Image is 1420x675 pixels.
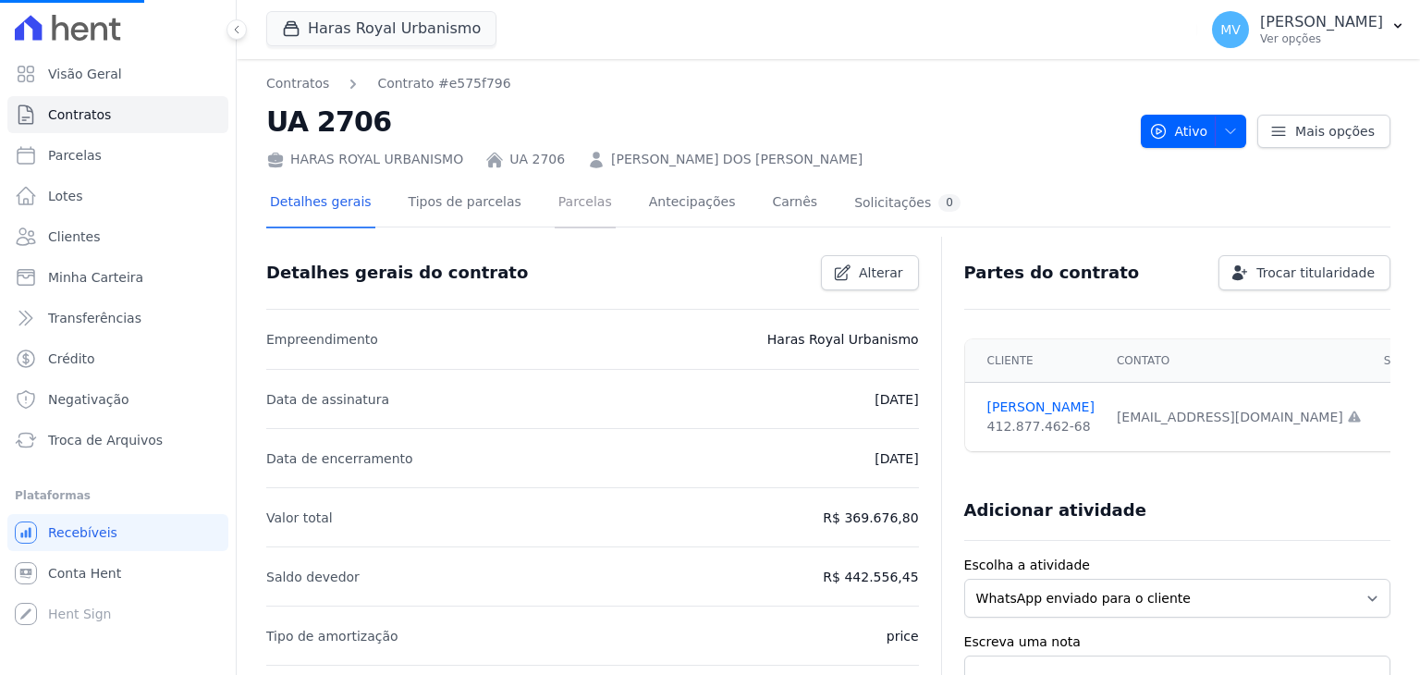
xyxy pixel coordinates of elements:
[875,388,918,411] p: [DATE]
[48,187,83,205] span: Lotes
[48,65,122,83] span: Visão Geral
[266,625,398,647] p: Tipo de amortização
[266,74,511,93] nav: Breadcrumb
[1106,339,1373,383] th: Contato
[1257,115,1390,148] a: Mais opções
[1117,408,1362,427] div: [EMAIL_ADDRESS][DOMAIN_NAME]
[266,262,528,284] h3: Detalhes gerais do contrato
[1256,264,1375,282] span: Trocar titularidade
[266,11,496,46] button: Haras Royal Urbanismo
[964,262,1140,284] h3: Partes do contrato
[48,309,141,327] span: Transferências
[48,105,111,124] span: Contratos
[1218,255,1390,290] a: Trocar titularidade
[7,178,228,215] a: Lotes
[611,150,863,169] a: [PERSON_NAME] DOS [PERSON_NAME]
[266,150,463,169] div: HARAS ROYAL URBANISMO
[509,150,565,169] a: UA 2706
[987,398,1095,417] a: [PERSON_NAME]
[405,179,525,228] a: Tipos de parcelas
[7,96,228,133] a: Contratos
[987,417,1095,436] div: 412.877.462-68
[768,179,821,228] a: Carnês
[266,448,413,470] p: Data de encerramento
[1260,13,1383,31] p: [PERSON_NAME]
[823,507,918,529] p: R$ 369.676,80
[7,340,228,377] a: Crédito
[1141,115,1247,148] button: Ativo
[1220,23,1241,36] span: MV
[859,264,903,282] span: Alterar
[964,556,1390,575] label: Escolha a atividade
[377,74,510,93] a: Contrato #e575f796
[1295,122,1375,141] span: Mais opções
[266,328,378,350] p: Empreendimento
[1260,31,1383,46] p: Ver opções
[938,194,961,212] div: 0
[266,179,375,228] a: Detalhes gerais
[266,74,329,93] a: Contratos
[7,514,228,551] a: Recebíveis
[821,255,919,290] a: Alterar
[964,499,1146,522] h3: Adicionar atividade
[7,422,228,459] a: Troca de Arquivos
[7,137,228,174] a: Parcelas
[851,179,964,228] a: Solicitações0
[48,227,100,246] span: Clientes
[875,448,918,470] p: [DATE]
[266,101,1126,142] h2: UA 2706
[7,300,228,337] a: Transferências
[48,350,95,368] span: Crédito
[1197,4,1420,55] button: MV [PERSON_NAME] Ver opções
[7,55,228,92] a: Visão Geral
[1149,115,1208,148] span: Ativo
[854,194,961,212] div: Solicitações
[266,388,389,411] p: Data de assinatura
[48,431,163,449] span: Troca de Arquivos
[266,74,1126,93] nav: Breadcrumb
[15,485,221,507] div: Plataformas
[767,328,919,350] p: Haras Royal Urbanismo
[7,381,228,418] a: Negativação
[887,625,919,647] p: price
[823,566,918,588] p: R$ 442.556,45
[964,632,1390,652] label: Escreva uma nota
[266,566,360,588] p: Saldo devedor
[48,564,121,583] span: Conta Hent
[48,390,129,409] span: Negativação
[7,259,228,296] a: Minha Carteira
[266,507,333,529] p: Valor total
[48,523,117,542] span: Recebíveis
[965,339,1106,383] th: Cliente
[555,179,616,228] a: Parcelas
[7,555,228,592] a: Conta Hent
[645,179,740,228] a: Antecipações
[7,218,228,255] a: Clientes
[48,146,102,165] span: Parcelas
[48,268,143,287] span: Minha Carteira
